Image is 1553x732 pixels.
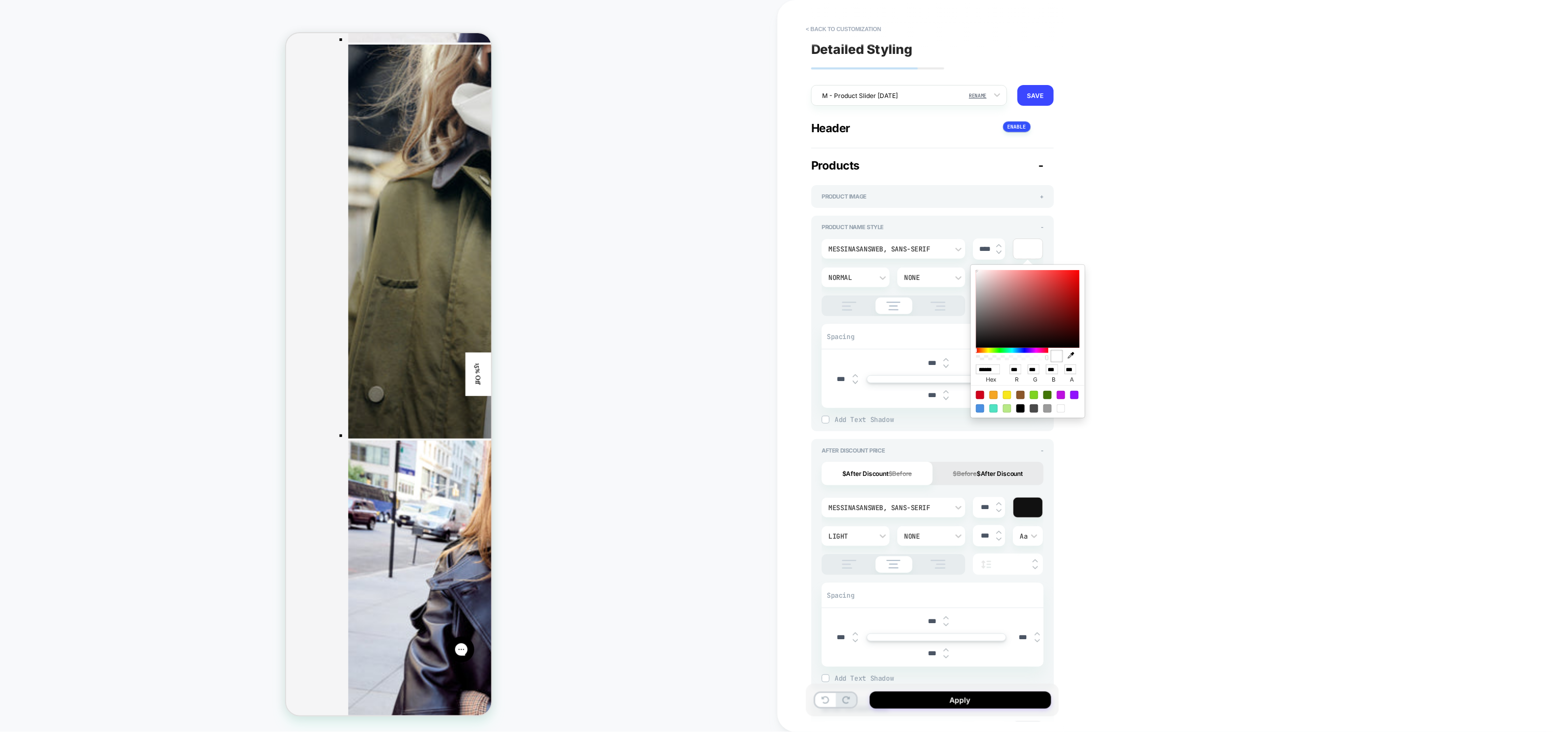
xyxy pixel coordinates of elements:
[1010,374,1025,385] span: r
[853,639,858,643] img: down
[1018,85,1054,106] button: SAVE
[933,462,1043,485] button: $Before$After Discount
[1003,404,1011,413] div: #B8E986
[1033,559,1038,563] img: up
[1035,632,1040,636] img: up
[188,331,196,352] span: 15% Off
[904,273,948,282] div: None
[996,509,1001,513] img: down
[943,648,949,652] img: up
[996,244,1001,248] img: up
[811,41,912,57] span: Detailed Styling
[811,159,859,172] span: Products
[1039,159,1044,172] span: -
[976,391,984,399] div: #D0021B
[1043,391,1052,399] div: #417505
[1046,374,1061,385] span: b
[827,591,854,600] span: Spacing
[853,374,858,378] img: up
[1043,404,1052,413] div: #9B9B9B
[990,404,998,413] div: #50E3C2
[811,121,850,135] span: Header
[157,600,193,633] iframe: Gorgias live chat messenger
[943,655,949,659] img: down
[822,223,884,231] span: Product Name Style
[1030,404,1038,413] div: #4A4A4A
[953,470,977,477] s: $Before
[1020,532,1036,541] div: Aa
[966,86,990,105] button: RENAME
[1035,639,1040,643] img: down
[1028,374,1043,385] span: g
[1065,374,1080,385] span: a
[835,674,1043,683] span: Add Text Shadow
[996,530,1001,534] img: up
[925,560,951,569] img: align text right
[853,381,858,385] img: down
[1033,566,1038,570] img: down
[976,374,1007,385] span: hex
[801,21,886,37] button: < Back to customization
[1070,391,1079,399] div: #9013FE
[179,319,205,363] div: 15% Off
[943,390,949,394] img: up
[1057,404,1065,413] div: #FFFFFF
[836,302,862,311] img: align text left
[835,415,1043,424] span: Add Text Shadow
[996,537,1001,541] img: down
[996,250,1001,255] img: down
[822,193,867,200] span: Product Image
[1016,404,1025,413] div: #000000
[1003,391,1011,399] div: #F8E71C
[836,560,862,569] img: align text left
[1016,391,1025,399] div: #8B572A
[1040,193,1043,200] span: +
[828,273,872,282] div: Normal
[943,616,949,620] img: up
[1057,391,1065,399] div: #BD10E0
[943,364,949,369] img: down
[1030,391,1038,399] div: #7ED321
[881,560,906,569] img: align text center
[822,447,885,454] span: After Discount Price
[996,502,1001,506] img: up
[1041,223,1043,231] span: -
[853,632,858,636] img: up
[828,503,948,512] div: MessinaSansWeb, sans-serif
[943,623,949,627] img: down
[976,404,984,413] div: #4A90E2
[828,532,872,541] div: Light
[827,332,854,341] span: Spacing
[881,302,906,311] img: align text center
[925,302,951,311] img: align text right
[904,532,948,541] div: None
[978,560,994,569] img: line height
[990,391,998,399] div: #F5A623
[828,245,948,254] div: MessinaSansWeb, sans-serif
[943,397,949,401] img: down
[943,358,949,362] img: up
[870,692,1051,709] button: Apply
[1041,447,1043,454] span: -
